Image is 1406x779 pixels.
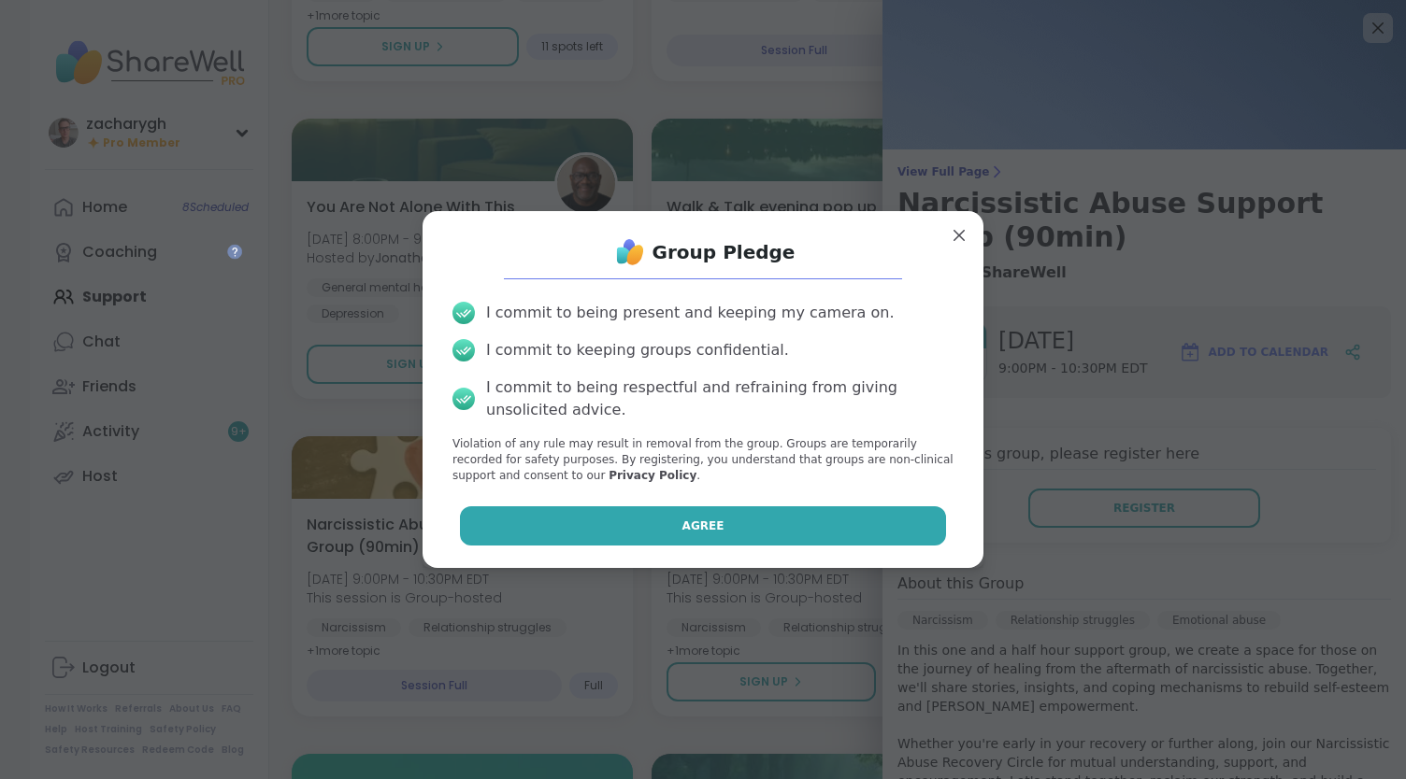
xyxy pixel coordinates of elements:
[486,376,954,421] div: I commit to being respectful and refraining from giving unsolicited advice.
[486,302,894,324] div: I commit to being present and keeping my camera on.
[486,339,789,361] div: I commit to keeping groups confidential.
[653,239,796,265] h1: Group Pledge
[460,506,947,545] button: Agree
[452,436,954,483] p: Violation of any rule may result in removal from the group. Groups are temporarily recorded for s...
[682,517,725,534] span: Agree
[611,234,649,271] img: ShareWell Logo
[609,469,696,482] a: Privacy Policy
[227,244,242,259] iframe: Spotlight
